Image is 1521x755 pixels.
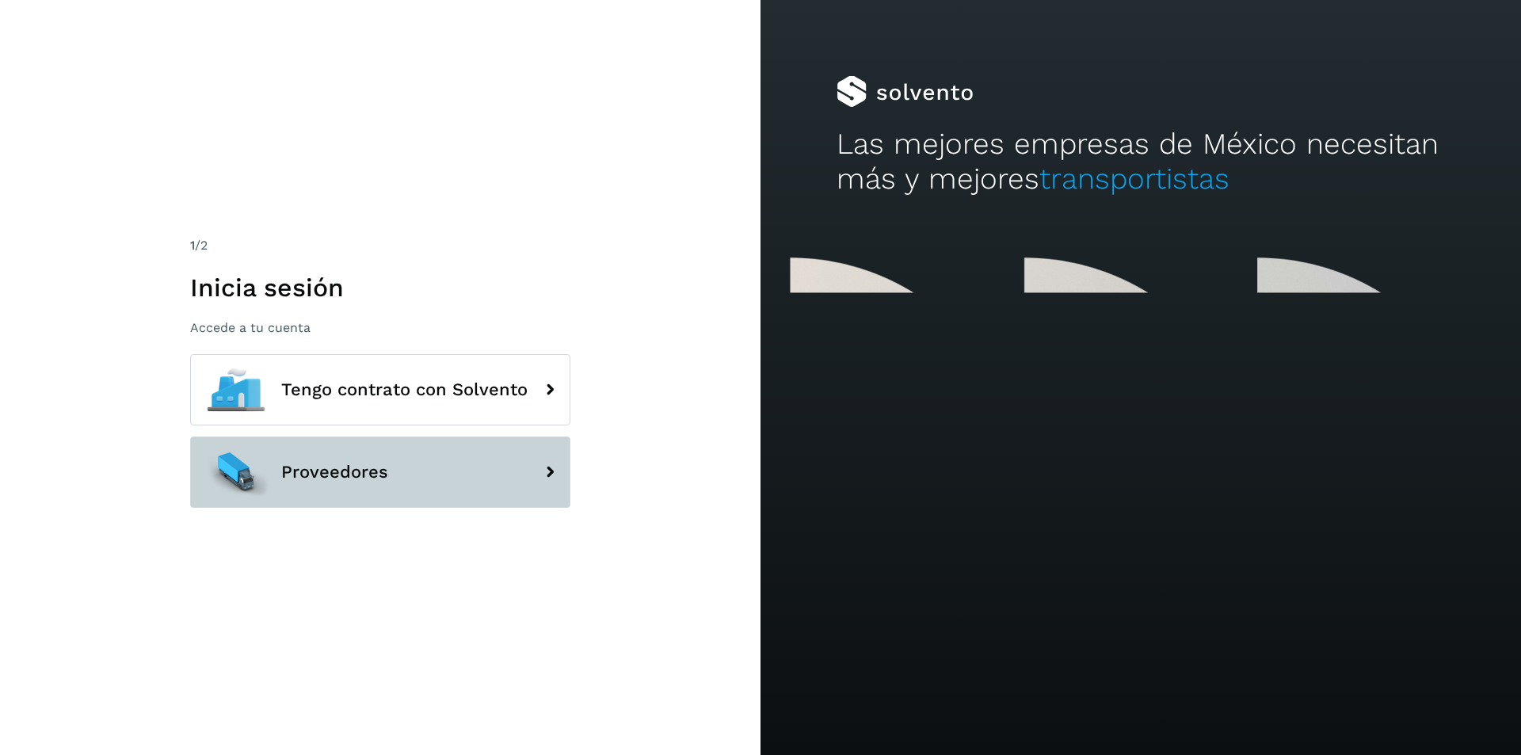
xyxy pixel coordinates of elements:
[837,127,1445,197] h2: Las mejores empresas de México necesitan más y mejores
[190,238,195,253] span: 1
[190,354,570,425] button: Tengo contrato con Solvento
[190,236,570,255] div: /2
[281,380,528,399] span: Tengo contrato con Solvento
[190,320,570,335] p: Accede a tu cuenta
[1039,162,1229,196] span: transportistas
[190,273,570,303] h1: Inicia sesión
[281,463,388,482] span: Proveedores
[190,437,570,508] button: Proveedores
